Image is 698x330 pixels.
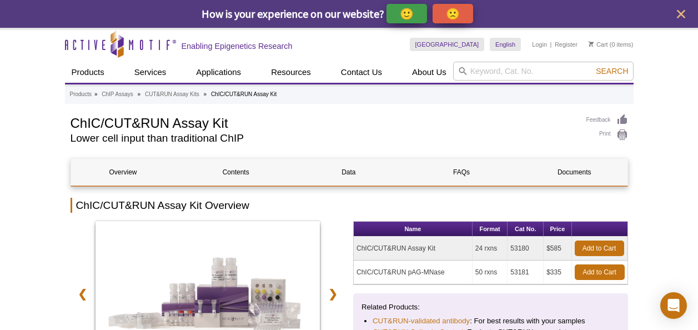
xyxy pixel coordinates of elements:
[522,159,626,186] a: Documents
[575,241,624,256] a: Add to Cart
[586,129,628,141] a: Print
[532,41,547,48] a: Login
[202,7,384,21] span: How is your experience on our website?
[71,281,94,307] a: ❮
[400,7,414,21] p: 🙂
[204,91,207,97] li: »
[490,38,521,51] a: English
[410,38,485,51] a: [GEOGRAPHIC_DATA]
[555,41,578,48] a: Register
[453,62,634,81] input: Keyword, Cat. No.
[321,281,345,307] a: ❯
[589,41,594,47] img: Your Cart
[508,237,544,261] td: 53180
[354,222,473,237] th: Name
[297,159,401,186] a: Data
[361,302,620,313] p: Related Products:
[473,261,508,284] td: 50 rxns
[182,41,293,51] h2: Enabling Epigenetics Research
[544,222,571,237] th: Price
[184,159,288,186] a: Contents
[596,67,628,76] span: Search
[65,62,111,83] a: Products
[71,198,628,213] h2: ChIC/CUT&RUN Assay Kit Overview
[70,89,92,99] a: Products
[589,41,608,48] a: Cart
[508,261,544,284] td: 53181
[334,62,389,83] a: Contact Us
[674,7,688,21] button: close
[544,237,571,261] td: $585
[102,89,133,99] a: ChIP Assays
[128,62,173,83] a: Services
[550,38,552,51] li: |
[264,62,318,83] a: Resources
[211,91,277,97] li: ChIC/CUT&RUN Assay Kit
[575,264,625,280] a: Add to Cart
[94,91,98,97] li: »
[544,261,571,284] td: $335
[373,316,470,327] a: CUT&RUN-validated antibody
[446,7,460,21] p: 🙁
[373,316,609,327] li: : For best results with your samples
[354,261,473,284] td: ChIC/CUT&RUN pAG-MNase
[589,38,634,51] li: (0 items)
[189,62,248,83] a: Applications
[138,91,141,97] li: »
[354,237,473,261] td: ChIC/CUT&RUN Assay Kit
[660,292,687,319] div: Open Intercom Messenger
[409,159,514,186] a: FAQs
[592,66,631,76] button: Search
[71,114,575,131] h1: ChIC/CUT&RUN Assay Kit
[405,62,453,83] a: About Us
[71,159,175,186] a: Overview
[473,237,508,261] td: 24 rxns
[508,222,544,237] th: Cat No.
[71,133,575,143] h2: Lower cell input than traditional ChIP
[586,114,628,126] a: Feedback
[473,222,508,237] th: Format
[145,89,199,99] a: CUT&RUN Assay Kits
